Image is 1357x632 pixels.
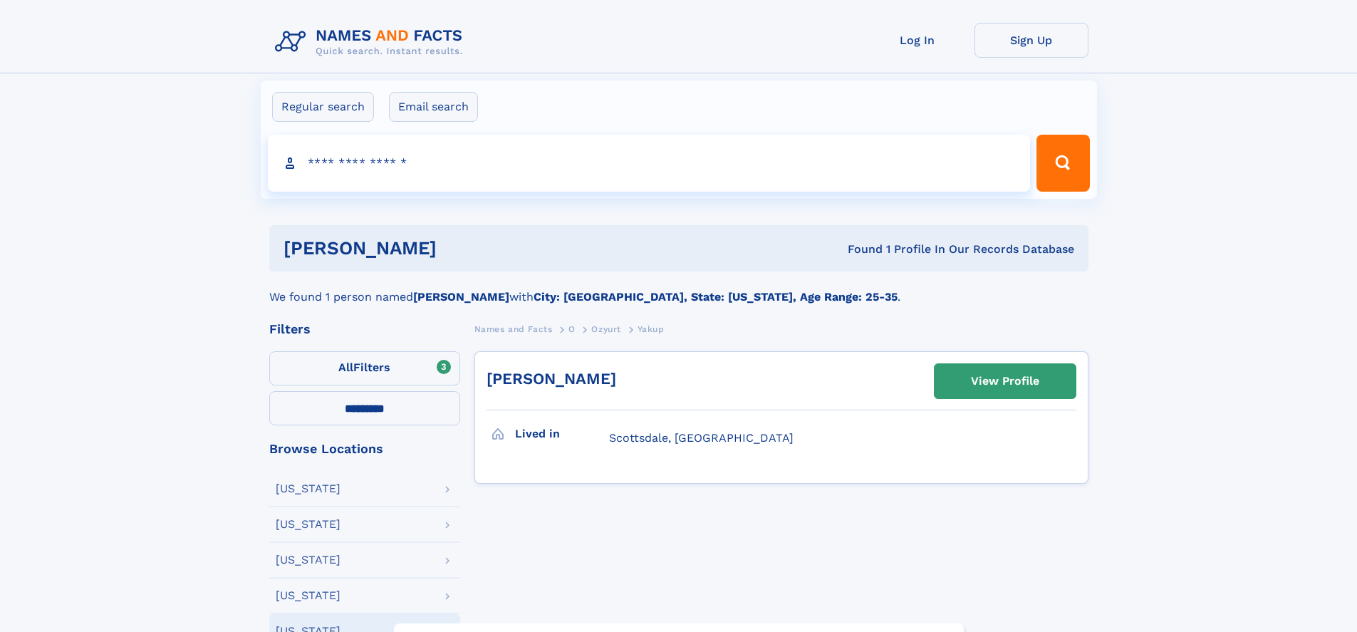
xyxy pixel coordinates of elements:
[413,290,509,304] b: [PERSON_NAME]
[338,361,353,374] span: All
[487,370,616,388] a: [PERSON_NAME]
[276,554,340,566] div: [US_STATE]
[609,431,794,445] span: Scottsdale, [GEOGRAPHIC_DATA]
[568,320,576,338] a: O
[515,422,609,446] h3: Lived in
[935,364,1076,398] a: View Profile
[568,324,576,334] span: O
[269,442,460,455] div: Browse Locations
[474,320,553,338] a: Names and Facts
[638,324,665,334] span: Yakup
[642,242,1074,257] div: Found 1 Profile In Our Records Database
[971,365,1039,398] div: View Profile
[276,590,340,601] div: [US_STATE]
[269,323,460,336] div: Filters
[861,23,974,58] a: Log In
[268,135,1031,192] input: search input
[534,290,898,304] b: City: [GEOGRAPHIC_DATA], State: [US_STATE], Age Range: 25-35
[591,320,621,338] a: Ozyurt
[974,23,1088,58] a: Sign Up
[389,92,478,122] label: Email search
[269,23,474,61] img: Logo Names and Facts
[284,239,643,257] h1: [PERSON_NAME]
[276,483,340,494] div: [US_STATE]
[591,324,621,334] span: Ozyurt
[272,92,374,122] label: Regular search
[269,351,460,385] label: Filters
[269,271,1088,306] div: We found 1 person named with .
[276,519,340,530] div: [US_STATE]
[1036,135,1089,192] button: Search Button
